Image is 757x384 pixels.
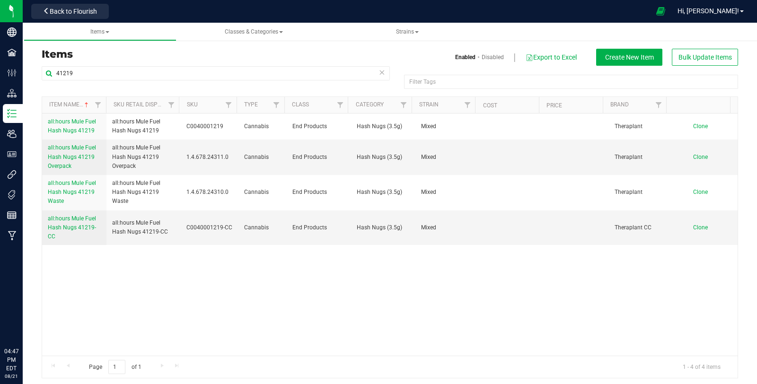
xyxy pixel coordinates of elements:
[7,231,17,240] inline-svg: Manufacturing
[90,97,106,113] a: Filter
[7,129,17,139] inline-svg: Users
[678,7,739,15] span: Hi, [PERSON_NAME]!
[693,154,717,160] a: Clone
[7,27,17,37] inline-svg: Company
[615,223,668,232] span: Theraplant CC
[244,101,258,108] a: Type
[357,122,410,131] span: Hash Nugs (3.5g)
[483,102,497,109] a: Cost
[693,224,717,231] a: Clone
[7,88,17,98] inline-svg: Distribution
[292,122,345,131] span: End Products
[650,2,671,20] span: Open Ecommerce Menu
[4,373,18,380] p: 08/21
[186,153,233,162] span: 1.4.678.24311.0
[693,123,708,130] span: Clone
[108,360,125,375] input: 1
[50,8,97,15] span: Back to Flourish
[49,101,90,108] a: Item Name
[31,4,109,19] button: Back to Flourish
[693,224,708,231] span: Clone
[90,28,109,35] span: Items
[421,188,474,197] span: Mixed
[546,102,562,109] a: Price
[292,188,345,197] span: End Products
[357,153,410,162] span: Hash Nugs (3.5g)
[356,101,384,108] a: Category
[482,53,504,61] a: Disabled
[610,101,629,108] a: Brand
[596,49,662,66] button: Create New Item
[186,188,233,197] span: 1.4.678.24310.0
[292,223,345,232] span: End Products
[693,189,717,195] a: Clone
[693,189,708,195] span: Clone
[615,153,668,162] span: Theraplant
[48,143,101,171] a: all:hours Mule Fuel Hash Nugs 41219 Overpack
[244,153,281,162] span: Cannabis
[114,101,185,108] a: Sku Retail Display Name
[675,360,728,374] span: 1 - 4 of 4 items
[112,143,175,171] span: all:hours Mule Fuel Hash Nugs 41219 Overpack
[693,154,708,160] span: Clone
[396,28,419,35] span: Strains
[615,122,668,131] span: Theraplant
[48,180,96,204] span: all:hours Mule Fuel Hash Nugs 41219 Waste
[525,49,577,65] button: Export to Excel
[7,68,17,78] inline-svg: Configuration
[605,53,654,61] span: Create New Item
[7,48,17,57] inline-svg: Facilities
[9,308,38,337] iframe: Resource center
[651,97,666,113] a: Filter
[419,101,439,108] a: Strain
[672,49,738,66] button: Bulk Update Items
[7,149,17,159] inline-svg: User Roles
[421,122,474,131] span: Mixed
[268,97,284,113] a: Filter
[378,66,385,79] span: Clear
[42,49,383,60] h3: Items
[112,179,175,206] span: all:hours Mule Fuel Hash Nugs 41219 Waste
[42,66,390,80] input: Search Item Name, SKU Retail Name, or Part Number
[615,188,668,197] span: Theraplant
[48,117,101,135] a: all:hours Mule Fuel Hash Nugs 41219
[244,188,281,197] span: Cannabis
[7,109,17,118] inline-svg: Inventory
[396,97,412,113] a: Filter
[421,223,474,232] span: Mixed
[48,214,101,242] a: all:hours Mule Fuel Hash Nugs 41219-CC
[225,28,283,35] span: Classes & Categories
[112,218,175,236] span: all:hours Mule Fuel Hash Nugs 41219-CC
[244,223,281,232] span: Cannabis
[81,360,149,375] span: Page of 1
[7,190,17,200] inline-svg: Tags
[421,153,474,162] span: Mixed
[186,223,233,232] span: C0040001219-CC
[4,347,18,373] p: 04:47 PM EDT
[48,179,101,206] a: all:hours Mule Fuel Hash Nugs 41219 Waste
[292,153,345,162] span: End Products
[292,101,309,108] a: Class
[7,210,17,220] inline-svg: Reports
[48,118,96,134] span: all:hours Mule Fuel Hash Nugs 41219
[693,123,717,130] a: Clone
[7,170,17,179] inline-svg: Integrations
[187,101,198,108] a: SKU
[357,188,410,197] span: Hash Nugs (3.5g)
[186,122,233,131] span: C0040001219
[332,97,348,113] a: Filter
[112,117,175,135] span: all:hours Mule Fuel Hash Nugs 41219
[48,215,96,240] span: all:hours Mule Fuel Hash Nugs 41219-CC
[455,53,475,61] a: Enabled
[459,97,475,113] a: Filter
[244,122,281,131] span: Cannabis
[163,97,179,113] a: Filter
[678,53,732,61] span: Bulk Update Items
[220,97,236,113] a: Filter
[48,144,96,169] span: all:hours Mule Fuel Hash Nugs 41219 Overpack
[357,223,410,232] span: Hash Nugs (3.5g)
